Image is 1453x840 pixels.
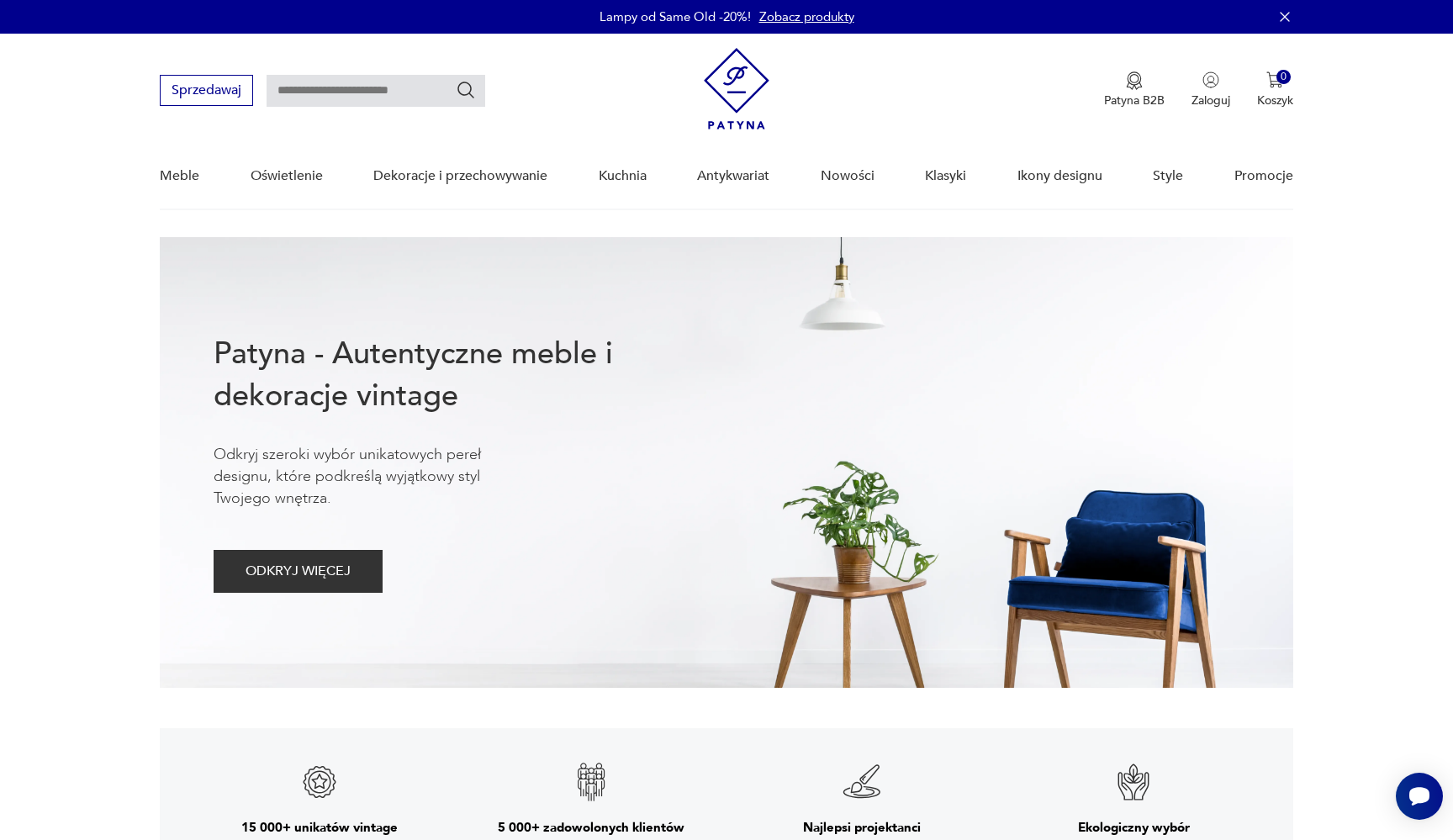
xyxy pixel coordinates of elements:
[599,144,647,209] a: Kuchnia
[1104,92,1165,108] p: Patyna B2B
[1153,144,1183,209] a: Style
[498,819,684,836] h3: 5 000+ zadowolonych klientów
[759,8,854,25] a: Zobacz produkty
[1266,71,1283,88] img: Ikona koszyka
[600,8,751,25] p: Lampy od Same Old -20%!
[821,144,874,209] a: Nowości
[1257,71,1293,108] button: 0Koszyk
[160,144,199,209] a: Meble
[571,762,611,802] img: Znak gwarancji jakości
[214,567,383,578] a: ODKRYJ WIĘCEJ
[160,86,253,98] a: Sprzedawaj
[1257,92,1293,108] p: Koszyk
[214,333,668,417] h1: Patyna - Autentyczne meble i dekoracje vintage
[1234,144,1293,209] a: Promocje
[214,444,533,510] p: Odkryj szeroki wybór unikatowych pereł designu, które podkreślą wyjątkowy styl Twojego wnętrza.
[373,144,547,209] a: Dekoracje i przechowywanie
[1202,71,1219,88] img: Ikonka użytkownika
[1113,762,1154,802] img: Znak gwarancji jakości
[1104,71,1165,108] a: Ikona medaluPatyna B2B
[1017,144,1102,209] a: Ikony designu
[1078,819,1190,836] h3: Ekologiczny wybór
[160,75,253,106] button: Sprzedawaj
[214,550,383,593] button: ODKRYJ WIĘCEJ
[697,144,769,209] a: Antykwariat
[241,819,398,836] h3: 15 000+ unikatów vintage
[299,762,340,802] img: Znak gwarancji jakości
[456,80,476,100] button: Szukaj
[842,762,882,802] img: Znak gwarancji jakości
[1126,71,1143,90] img: Ikona medalu
[1104,71,1165,108] button: Patyna B2B
[251,144,323,209] a: Oświetlenie
[704,48,769,129] img: Patyna - sklep z meblami i dekoracjami vintage
[1396,773,1443,820] iframe: Smartsupp widget button
[925,144,966,209] a: Klasyki
[1191,71,1230,108] button: Zaloguj
[1276,70,1291,84] div: 0
[1191,92,1230,108] p: Zaloguj
[803,819,921,836] h3: Najlepsi projektanci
